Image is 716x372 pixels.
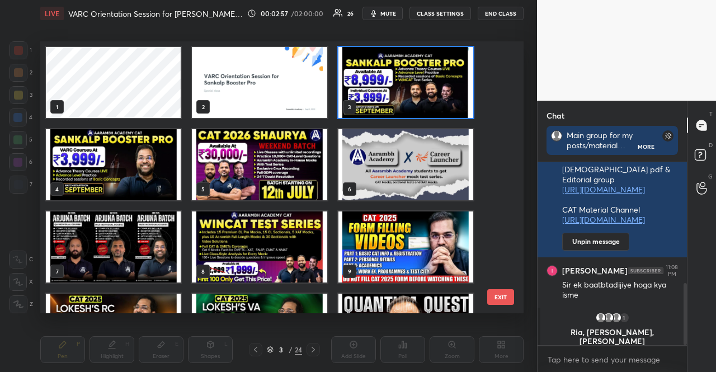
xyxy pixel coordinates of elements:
img: default.png [603,312,614,323]
img: 4P8fHbbgJtejmAAAAAElFTkSuQmCC [628,267,663,274]
div: 26 [347,11,354,16]
span: mute [380,10,396,17]
img: 1757093783M08REY.pdf [192,129,327,200]
img: 1757093783M08REY.pdf [338,294,473,365]
button: EXIT [487,289,514,305]
div: Main group for my posts/material [DEMOGRAPHIC_DATA] pdf & Editorial group CAT Material Channel [562,114,678,226]
div: 24 [295,345,302,355]
button: mute [362,7,403,20]
img: default.png [611,312,622,323]
img: 1757093783M08REY.pdf [46,294,181,365]
div: grid [538,162,687,345]
p: T [709,110,713,118]
p: Ria, [PERSON_NAME], [PERSON_NAME] [547,328,677,346]
div: / [289,346,293,353]
img: 1757093783M08REY.pdf [338,129,473,200]
img: thumbnail.jpg [547,266,557,276]
a: [URL][DOMAIN_NAME] [567,150,630,171]
img: 1757093783M08REY.pdf [338,211,473,282]
div: grid [40,41,504,313]
img: cb1994a4-8a7e-11f0-a6c7-fa83df63ff9c.jpg [192,47,327,118]
div: 3 [276,346,287,353]
img: default.png [552,131,562,141]
div: More [638,143,654,150]
button: Unpin message [562,233,629,251]
div: 6 [9,153,32,171]
div: Z [10,295,33,313]
div: 2 [10,64,32,82]
img: default.png [595,312,606,323]
img: 1757093783M08REY.pdf [46,129,181,200]
div: X [9,273,33,291]
p: G [708,172,713,181]
a: [URL][DOMAIN_NAME] [562,184,645,195]
div: Sir ek baatbtadijiye hoga kya isme [562,280,678,301]
div: C [9,251,33,269]
img: 1757093783M08REY.pdf [46,211,181,282]
div: Main group for my posts/material [DEMOGRAPHIC_DATA] pdf & Editorial group CAT Material Channel [567,130,638,150]
button: CLASS SETTINGS [409,7,471,20]
a: [URL][DOMAIN_NAME] [562,214,645,225]
h6: [PERSON_NAME] [562,266,628,276]
button: END CLASS [478,7,524,20]
div: 4 [9,109,32,126]
div: 1 [10,41,32,59]
div: 7 [10,176,32,194]
div: LIVE [40,7,64,20]
img: 1757093783M08REY.pdf [192,294,327,365]
div: 5 [9,131,32,149]
p: Chat [538,101,573,130]
div: 3 [10,86,32,104]
div: 11:08 PM [666,264,678,277]
p: D [709,141,713,149]
div: 1 [619,312,630,323]
img: 1757093783M08REY.pdf [338,47,473,118]
img: 1757093783M08REY.pdf [192,211,327,282]
h4: VARC Orientation Session for [PERSON_NAME] Booster Pro [68,8,243,19]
